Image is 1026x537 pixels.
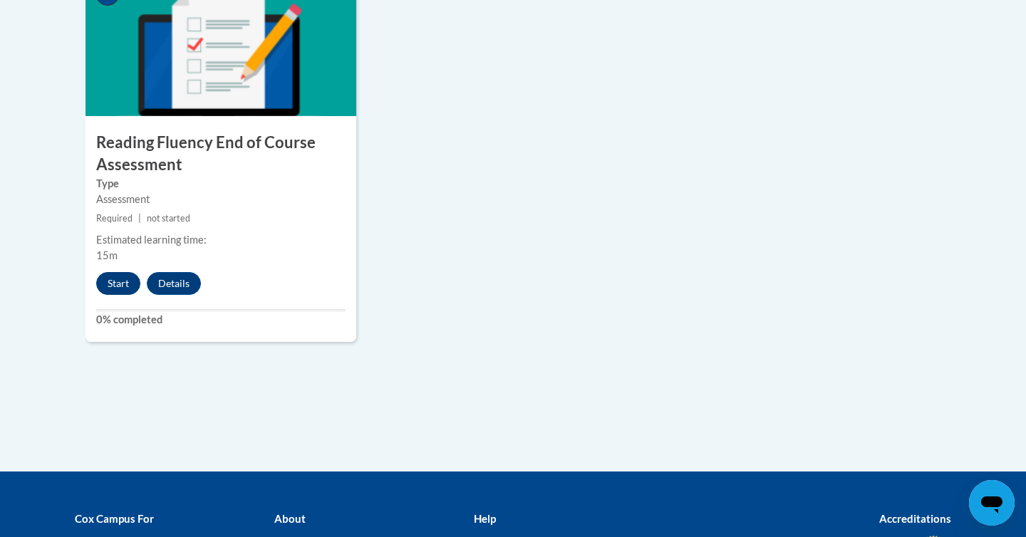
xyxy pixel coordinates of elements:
[96,176,346,192] label: Type
[147,213,190,224] span: not started
[96,232,346,248] div: Estimated learning time:
[96,249,118,261] span: 15m
[879,512,951,525] b: Accreditations
[85,132,356,176] h3: Reading Fluency End of Course Assessment
[147,272,201,295] button: Details
[96,213,133,224] span: Required
[138,213,141,224] span: |
[96,312,346,328] label: 0% completed
[969,480,1015,526] iframe: Button to launch messaging window
[75,512,154,525] b: Cox Campus For
[96,272,140,295] button: Start
[96,192,346,207] div: Assessment
[274,512,306,525] b: About
[474,512,496,525] b: Help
